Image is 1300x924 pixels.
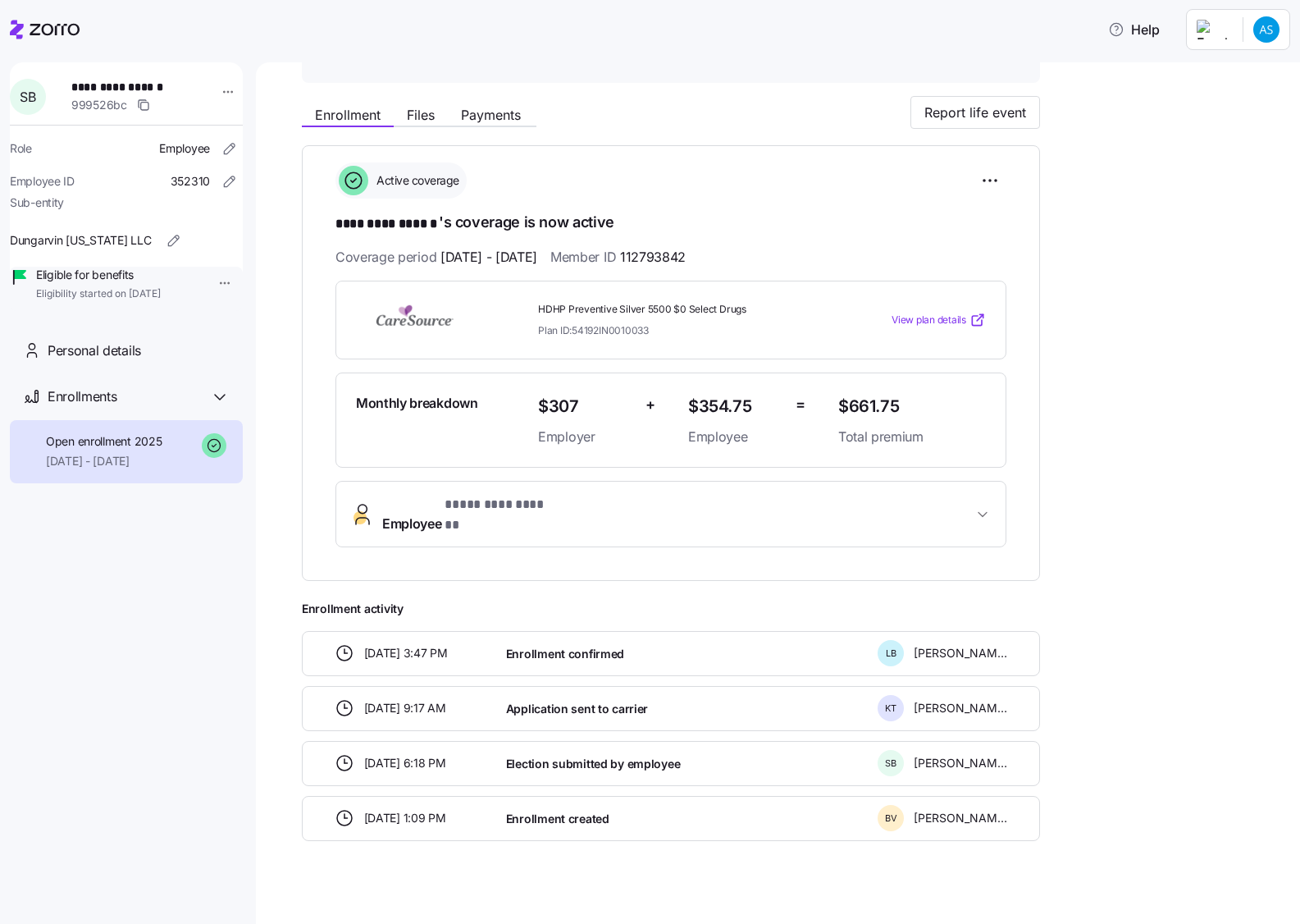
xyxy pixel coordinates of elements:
[892,312,986,328] a: View plan details
[538,427,632,447] span: Employer
[407,108,435,121] span: Files
[364,810,446,826] span: [DATE] 1:09 PM
[914,645,1007,661] span: [PERSON_NAME]
[886,649,896,658] span: L B
[885,759,896,768] span: S B
[20,90,35,103] span: S B
[914,755,1007,771] span: [PERSON_NAME]
[838,393,986,420] span: $661.75
[364,700,446,716] span: [DATE] 9:17 AM
[688,393,782,420] span: $354.75
[645,393,655,417] span: +
[302,601,1040,617] span: Enrollment activity
[506,811,609,827] span: Enrollment created
[910,96,1040,129] button: Report life event
[1095,13,1173,46] button: Help
[36,287,161,301] span: Eligibility started on [DATE]
[335,212,1006,235] h1: 's coverage is now active
[46,453,162,469] span: [DATE] - [DATE]
[461,108,521,121] span: Payments
[46,433,162,450] span: Open enrollment 2025
[885,704,896,713] span: K T
[10,194,64,211] span: Sub-entity
[171,173,210,190] span: 352310
[538,393,632,420] span: $307
[506,646,624,662] span: Enrollment confirmed
[620,247,686,268] span: 112793842
[688,427,782,447] span: Employee
[382,495,554,534] span: Employee
[924,103,1026,122] span: Report life event
[71,97,127,113] span: 999526bc
[1108,20,1160,39] span: Help
[914,810,1007,826] span: [PERSON_NAME]
[372,172,459,189] span: Active coverage
[550,247,686,268] span: Member ID
[892,313,966,328] span: View plan details
[538,323,649,337] span: Plan ID: 54192IN0010033
[48,341,141,361] span: Personal details
[885,814,897,823] span: B V
[506,701,648,717] span: Application sent to carrier
[315,108,381,121] span: Enrollment
[364,645,448,661] span: [DATE] 3:47 PM
[914,700,1007,716] span: [PERSON_NAME]
[159,140,210,157] span: Employee
[48,387,116,407] span: Enrollments
[364,755,446,771] span: [DATE] 6:18 PM
[440,247,537,268] span: [DATE] - [DATE]
[335,247,537,268] span: Coverage period
[10,140,32,157] span: Role
[538,303,825,317] span: HDHP Preventive Silver 5500 $0 Select Drugs
[10,173,75,190] span: Employee ID
[10,232,151,249] span: Dungarvin [US_STATE] LLC
[506,756,681,772] span: Election submitted by employee
[36,267,161,283] span: Eligible for benefits
[1253,16,1279,43] img: 6868d2b515736b2f1331ef8d07e4bd0e
[796,393,805,417] span: =
[1197,20,1229,39] img: Employer logo
[356,301,474,339] img: CareSource
[356,393,478,414] span: Monthly breakdown
[838,427,986,447] span: Total premium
